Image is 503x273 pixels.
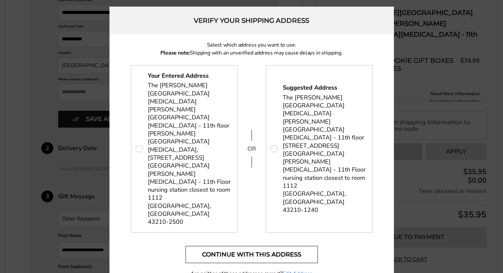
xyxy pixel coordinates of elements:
span: [STREET_ADDRESS][GEOGRAPHIC_DATA][PERSON_NAME][MEDICAL_DATA] - 11th Floor nursing station closest... [283,142,366,214]
span: The [PERSON_NAME][GEOGRAPHIC_DATA][MEDICAL_DATA] [PERSON_NAME][GEOGRAPHIC_DATA][MEDICAL_DATA] - 1... [148,81,231,130]
strong: Your Entered Address [148,72,209,80]
span: [PERSON_NAME][GEOGRAPHIC_DATA][MEDICAL_DATA], [STREET_ADDRESS][GEOGRAPHIC_DATA][PERSON_NAME][MEDI... [148,130,231,226]
p: Select which address you want to use. Shipping with an unverified address may cause delays in shi... [131,41,372,57]
span: The [PERSON_NAME][GEOGRAPHIC_DATA][MEDICAL_DATA] [PERSON_NAME][GEOGRAPHIC_DATA][MEDICAL_DATA] - 1... [283,94,366,142]
strong: Suggested Address [283,84,337,92]
strong: Please note: [160,49,190,57]
button: Continue with this address [186,246,318,263]
p: OR [247,145,257,153]
h2: Verify your shipping address [109,7,394,34]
